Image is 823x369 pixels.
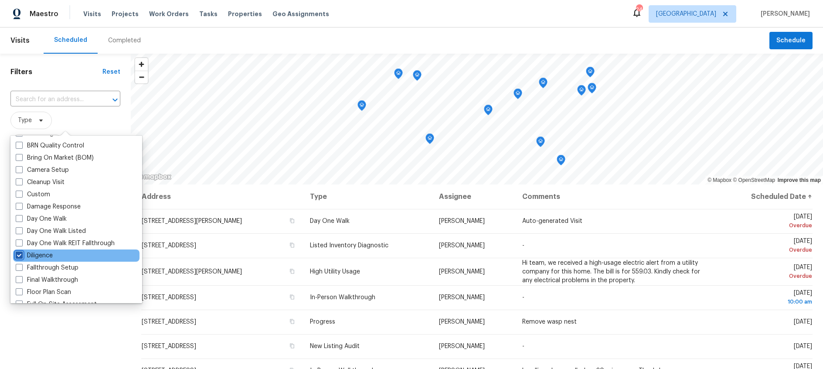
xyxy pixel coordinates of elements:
[724,214,812,230] span: [DATE]
[439,319,485,325] span: [PERSON_NAME]
[288,267,296,275] button: Copy Address
[16,202,81,211] label: Damage Response
[135,58,148,71] button: Zoom in
[16,276,78,284] label: Final Walkthrough
[522,260,700,284] span: Hi team, we received a high-usage electric alert from a utility company for this home. The bill i...
[54,36,87,44] div: Scheduled
[310,343,360,349] span: New Listing Audit
[724,221,812,230] div: Overdue
[16,239,115,248] label: Day One Walk REIT Fallthrough
[199,11,218,17] span: Tasks
[109,94,121,106] button: Open
[310,218,350,224] span: Day One Walk
[724,264,812,280] span: [DATE]
[141,184,303,209] th: Address
[656,10,716,18] span: [GEOGRAPHIC_DATA]
[522,343,524,349] span: -
[724,272,812,280] div: Overdue
[131,54,823,184] canvas: Map
[522,218,582,224] span: Auto-generated Visit
[16,141,84,150] label: BRN Quality Control
[707,177,731,183] a: Mapbox
[536,137,545,150] div: Map marker
[303,184,432,209] th: Type
[310,243,388,249] span: Listed Inventory Diagnostic
[425,133,434,147] div: Map marker
[10,93,96,106] input: Search for an address...
[142,218,242,224] span: [STREET_ADDRESS][PERSON_NAME]
[16,178,65,187] label: Cleanup Visit
[515,184,717,209] th: Comments
[310,269,360,275] span: High Utility Usage
[288,241,296,249] button: Copy Address
[522,294,524,301] span: -
[794,319,812,325] span: [DATE]
[522,243,524,249] span: -
[514,89,522,102] div: Map marker
[142,294,196,301] span: [STREET_ADDRESS]
[10,68,102,76] h1: Filters
[288,318,296,325] button: Copy Address
[288,217,296,225] button: Copy Address
[717,184,813,209] th: Scheduled Date ↑
[357,100,366,114] div: Map marker
[733,177,775,183] a: OpenStreetMap
[135,71,148,83] button: Zoom out
[413,70,422,84] div: Map marker
[18,116,32,125] span: Type
[30,10,58,18] span: Maestro
[16,263,78,272] label: Fallthrough Setup
[769,32,813,50] button: Schedule
[10,31,30,50] span: Visits
[724,238,812,254] span: [DATE]
[16,227,86,236] label: Day One Walk Listed
[142,269,242,275] span: [STREET_ADDRESS][PERSON_NAME]
[794,343,812,349] span: [DATE]
[112,10,139,18] span: Projects
[310,319,335,325] span: Progress
[432,184,516,209] th: Assignee
[16,166,69,174] label: Camera Setup
[778,177,821,183] a: Improve this map
[439,269,485,275] span: [PERSON_NAME]
[439,218,485,224] span: [PERSON_NAME]
[16,190,50,199] label: Custom
[16,300,97,309] label: Full On-Site Assessment
[142,243,196,249] span: [STREET_ADDRESS]
[484,105,493,118] div: Map marker
[636,5,642,14] div: 24
[757,10,810,18] span: [PERSON_NAME]
[724,290,812,306] span: [DATE]
[83,10,101,18] span: Visits
[142,343,196,349] span: [STREET_ADDRESS]
[102,68,120,76] div: Reset
[16,215,67,223] label: Day One Walk
[586,67,595,80] div: Map marker
[439,294,485,301] span: [PERSON_NAME]
[522,319,577,325] span: Remove wasp nest
[149,10,189,18] span: Work Orders
[16,288,71,297] label: Floor Plan Scan
[439,343,485,349] span: [PERSON_NAME]
[288,342,296,350] button: Copy Address
[588,83,596,96] div: Map marker
[724,246,812,254] div: Overdue
[288,293,296,301] button: Copy Address
[394,68,403,82] div: Map marker
[16,154,94,162] label: Bring On Market (BOM)
[439,243,485,249] span: [PERSON_NAME]
[310,294,375,301] span: In-Person Walkthrough
[557,155,565,168] div: Map marker
[577,85,586,99] div: Map marker
[228,10,262,18] span: Properties
[272,10,329,18] span: Geo Assignments
[133,172,172,182] a: Mapbox homepage
[142,319,196,325] span: [STREET_ADDRESS]
[16,251,53,260] label: Diligence
[776,35,806,46] span: Schedule
[724,297,812,306] div: 10:00 am
[539,78,548,91] div: Map marker
[108,36,141,45] div: Completed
